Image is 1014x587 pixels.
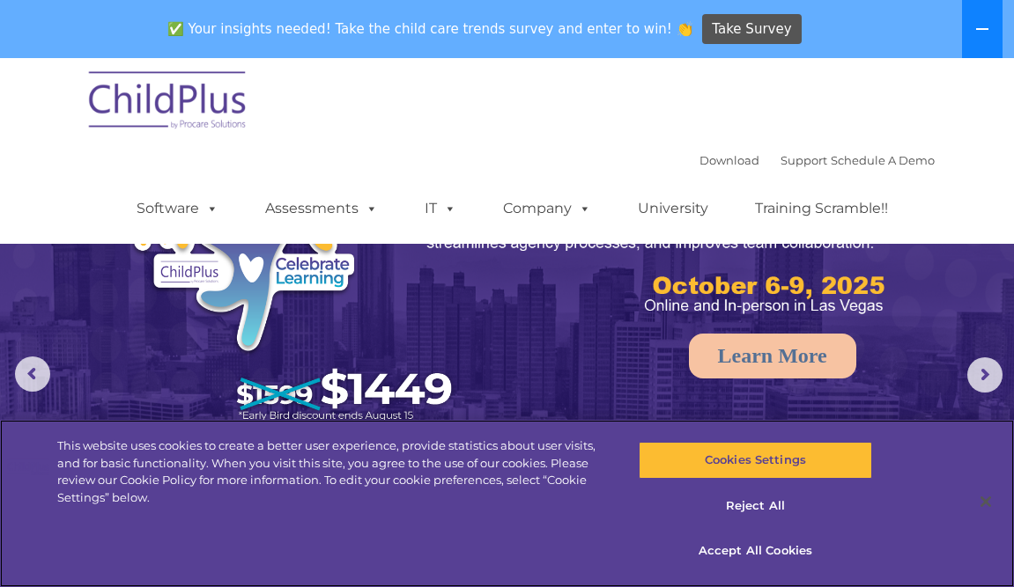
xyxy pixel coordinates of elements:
span: ✅ Your insights needed! Take the child care trends survey and enter to win! 👏 [160,11,699,46]
a: Take Survey [702,14,802,45]
button: Accept All Cookies [639,532,872,569]
a: Training Scramble!! [737,191,906,226]
font: | [699,153,935,167]
a: Software [119,191,236,226]
img: ChildPlus by Procare Solutions [80,59,256,147]
span: Take Survey [712,14,791,45]
a: Schedule A Demo [831,153,935,167]
a: Learn More [689,334,856,378]
a: University [620,191,726,226]
a: Company [485,191,609,226]
a: Support [781,153,827,167]
a: IT [407,191,474,226]
a: Download [699,153,759,167]
div: This website uses cookies to create a better user experience, provide statistics about user visit... [57,437,609,506]
button: Close [966,482,1005,521]
button: Reject All [639,488,872,525]
a: Assessments [248,191,396,226]
button: Cookies Settings [639,442,872,479]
